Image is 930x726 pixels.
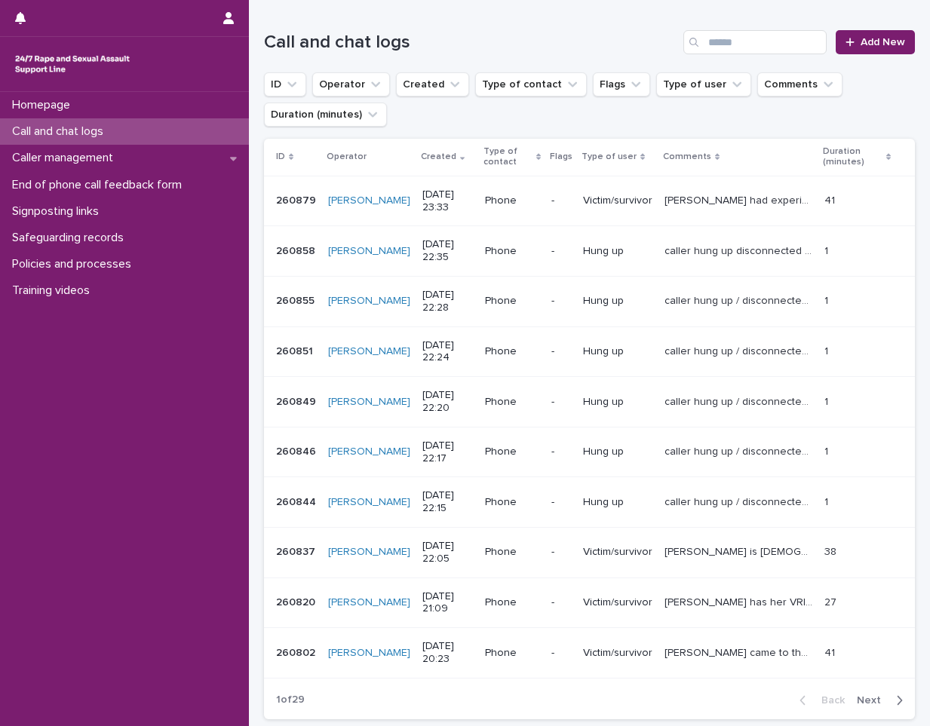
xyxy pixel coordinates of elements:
p: - [551,446,571,458]
p: Phone [485,396,539,409]
p: Skye had experienced sexual assault historically therefore was untrusting of men however her best... [665,191,815,207]
p: [DATE] 22:20 [422,389,473,415]
p: - [551,647,571,660]
p: Hung up [583,496,652,509]
button: Flags [593,72,650,96]
p: Type of user [582,149,637,165]
p: - [551,496,571,509]
p: Signposting links [6,204,111,219]
p: [DATE] 23:33 [422,188,473,214]
p: caller hung up / disconnected after introduction [665,292,815,308]
p: - [551,396,571,409]
a: [PERSON_NAME] [328,295,410,308]
p: caller hung up disconnected after introductions [665,242,815,258]
p: Hung up [583,446,652,458]
tr: 260802260802 [PERSON_NAME] [DATE] 20:23Phone-Victim/survivor[PERSON_NAME] came to the county in [... [264,628,915,679]
p: caller hung up / disconnected after introductions [665,493,815,509]
tr: 260855260855 [PERSON_NAME] [DATE] 22:28Phone-Hung upcaller hung up / disconnected after introduct... [264,276,915,326]
h1: Call and chat logs [264,32,677,54]
tr: 260844260844 [PERSON_NAME] [DATE] 22:15Phone-Hung upcaller hung up / disconnected after introduct... [264,477,915,528]
p: 1 [824,242,831,258]
span: Add New [861,37,905,47]
p: Safeguarding records [6,231,136,245]
p: [DATE] 22:28 [422,289,473,314]
p: [DATE] 22:35 [422,238,473,264]
a: [PERSON_NAME] [328,546,410,559]
p: Phone [485,245,539,258]
p: Type of contact [483,143,533,171]
p: ID [276,149,285,165]
span: Next [857,695,890,706]
p: 1 [824,292,831,308]
p: Hung up [583,245,652,258]
p: 41 [824,644,838,660]
a: [PERSON_NAME] [328,345,410,358]
a: [PERSON_NAME] [328,496,410,509]
button: Type of user [656,72,751,96]
p: Phone [485,596,539,609]
p: - [551,345,571,358]
button: Created [396,72,469,96]
p: Victim/survivor [583,596,652,609]
p: [DATE] 22:05 [422,540,473,565]
p: Phone [485,496,539,509]
tr: 260849260849 [PERSON_NAME] [DATE] 22:20Phone-Hung upcaller hung up / disconnected after introduct... [264,377,915,427]
p: Created [421,149,456,165]
p: 38 [824,543,839,559]
a: [PERSON_NAME] [328,195,410,207]
p: Comments [663,149,711,165]
p: - [551,295,571,308]
p: caller hung up / disconnected after introductions [665,342,815,358]
p: Victim/survivor [583,647,652,660]
p: Hung up [583,396,652,409]
p: [DATE] 22:24 [422,339,473,365]
p: [DATE] 22:17 [422,440,473,465]
p: Hung up [583,345,652,358]
p: 260851 [276,342,316,358]
p: Phone [485,546,539,559]
p: Duration (minutes) [823,143,882,171]
img: rhQMoQhaT3yELyF149Cw [12,49,133,79]
tr: 260851260851 [PERSON_NAME] [DATE] 22:24Phone-Hung upcaller hung up / disconnected after introduct... [264,326,915,377]
p: Victim/survivor [583,546,652,559]
p: Phone [485,295,539,308]
p: 260879 [276,191,319,207]
p: Caller management [6,151,125,165]
p: 1 of 29 [264,682,317,718]
button: Operator [312,72,390,96]
button: ID [264,72,306,96]
p: 1 [824,393,831,409]
p: 260855 [276,292,318,308]
p: Phone [485,195,539,207]
p: [DATE] 20:23 [422,640,473,666]
p: 260849 [276,393,319,409]
p: Operator [327,149,367,165]
p: Training videos [6,283,102,298]
tr: 260858260858 [PERSON_NAME] [DATE] 22:35Phone-Hung upcaller hung up disconnected after introductio... [264,226,915,277]
p: caller hung up / disconnected after introduction [665,443,815,458]
p: 260837 [276,543,318,559]
a: [PERSON_NAME] [328,647,410,660]
p: 1 [824,443,831,458]
p: 260820 [276,593,318,609]
p: Tony is heterosexual and he was raped by a man five and half years ago and has supressed the assa... [665,543,815,559]
a: [PERSON_NAME] [328,596,410,609]
tr: 260837260837 [PERSON_NAME] [DATE] 22:05Phone-Victim/survivor[PERSON_NAME] is [DEMOGRAPHIC_DATA] a... [264,527,915,577]
p: caller hung up / disconnected after introductions [665,393,815,409]
p: - [551,546,571,559]
p: - [551,195,571,207]
button: Back [787,694,851,707]
a: [PERSON_NAME] [328,396,410,409]
tr: 260879260879 [PERSON_NAME] [DATE] 23:33Phone-Victim/survivor[PERSON_NAME] had experienced sexual ... [264,176,915,226]
input: Search [683,30,827,54]
p: 260858 [276,242,318,258]
p: Homepage [6,98,82,112]
p: Policies and processes [6,257,143,271]
p: Phone [485,345,539,358]
p: Hannah has her VRI with the Police tomorrow and she is very anxious about it and what to expect. ... [665,593,815,609]
span: Back [812,695,845,706]
p: [DATE] 22:15 [422,489,473,515]
tr: 260846260846 [PERSON_NAME] [DATE] 22:17Phone-Hung upcaller hung up / disconnected after introduct... [264,427,915,477]
a: [PERSON_NAME] [328,245,410,258]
